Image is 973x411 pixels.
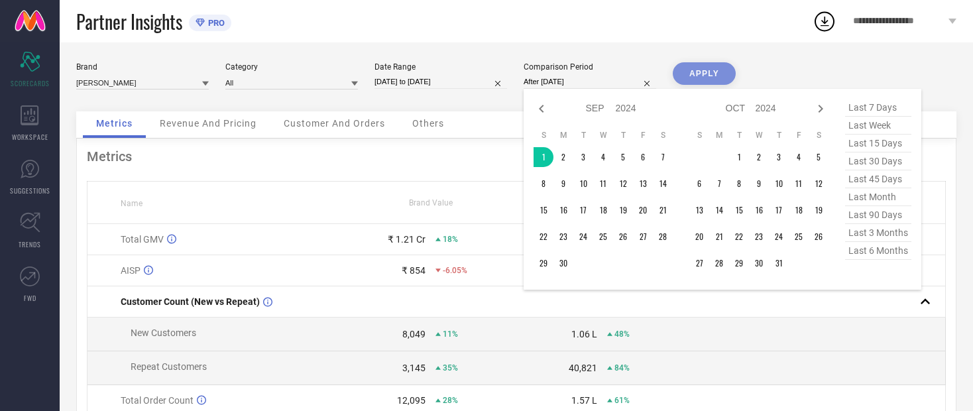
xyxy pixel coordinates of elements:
td: Tue Sep 24 2024 [573,227,593,247]
td: Sat Sep 28 2024 [653,227,673,247]
span: Total Order Count [121,395,194,406]
div: ₹ 1.21 Cr [388,234,426,245]
td: Thu Oct 31 2024 [769,253,789,273]
td: Sat Oct 19 2024 [809,200,829,220]
span: Others [412,118,444,129]
span: last 30 days [845,152,911,170]
td: Sun Sep 15 2024 [534,200,553,220]
span: 48% [614,329,630,339]
td: Tue Oct 22 2024 [729,227,749,247]
th: Wednesday [593,130,613,141]
span: Revenue And Pricing [160,118,257,129]
td: Sat Oct 05 2024 [809,147,829,167]
span: Brand Value [409,198,453,207]
td: Sun Oct 27 2024 [689,253,709,273]
span: 11% [443,329,458,339]
td: Tue Sep 17 2024 [573,200,593,220]
td: Fri Sep 27 2024 [633,227,653,247]
span: AISP [121,265,141,276]
td: Mon Oct 21 2024 [709,227,729,247]
td: Thu Sep 05 2024 [613,147,633,167]
th: Saturday [653,130,673,141]
th: Monday [709,130,729,141]
span: Partner Insights [76,8,182,35]
td: Sun Sep 01 2024 [534,147,553,167]
span: last 7 days [845,99,911,117]
div: Date Range [374,62,507,72]
span: -6.05% [443,266,467,275]
span: FWD [24,293,36,303]
td: Fri Oct 18 2024 [789,200,809,220]
span: Customer And Orders [284,118,385,129]
span: SCORECARDS [11,78,50,88]
span: 84% [614,363,630,373]
td: Mon Sep 23 2024 [553,227,573,247]
span: Total GMV [121,234,164,245]
span: SUGGESTIONS [10,186,50,196]
span: 61% [614,396,630,405]
td: Mon Sep 16 2024 [553,200,573,220]
span: last 45 days [845,170,911,188]
td: Sun Sep 29 2024 [534,253,553,273]
td: Mon Sep 02 2024 [553,147,573,167]
span: Customer Count (New vs Repeat) [121,296,260,307]
td: Tue Sep 03 2024 [573,147,593,167]
input: Select date range [374,75,507,89]
td: Wed Sep 25 2024 [593,227,613,247]
div: Open download list [813,9,836,33]
td: Mon Oct 07 2024 [709,174,729,194]
span: last week [845,117,911,135]
th: Friday [789,130,809,141]
td: Fri Sep 20 2024 [633,200,653,220]
td: Mon Oct 14 2024 [709,200,729,220]
td: Fri Oct 04 2024 [789,147,809,167]
span: 35% [443,363,458,373]
th: Monday [553,130,573,141]
div: Comparison Period [524,62,656,72]
td: Fri Oct 25 2024 [789,227,809,247]
span: 28% [443,396,458,405]
span: New Customers [131,327,196,338]
th: Tuesday [573,130,593,141]
td: Thu Oct 10 2024 [769,174,789,194]
span: last 3 months [845,224,911,242]
span: Repeat Customers [131,361,207,372]
td: Sun Sep 08 2024 [534,174,553,194]
td: Mon Sep 09 2024 [553,174,573,194]
span: last 15 days [845,135,911,152]
div: 1.06 L [571,329,597,339]
td: Sat Oct 12 2024 [809,174,829,194]
td: Tue Oct 15 2024 [729,200,749,220]
th: Friday [633,130,653,141]
div: 40,821 [569,363,597,373]
td: Thu Oct 24 2024 [769,227,789,247]
span: Metrics [96,118,133,129]
div: 3,145 [402,363,426,373]
td: Tue Oct 08 2024 [729,174,749,194]
td: Thu Oct 17 2024 [769,200,789,220]
span: WORKSPACE [12,132,48,142]
td: Thu Sep 26 2024 [613,227,633,247]
td: Wed Sep 04 2024 [593,147,613,167]
input: Select comparison period [524,75,656,89]
th: Tuesday [729,130,749,141]
td: Wed Oct 09 2024 [749,174,769,194]
td: Fri Oct 11 2024 [789,174,809,194]
td: Fri Sep 13 2024 [633,174,653,194]
th: Sunday [689,130,709,141]
span: 18% [443,235,458,244]
span: TRENDS [19,239,41,249]
th: Wednesday [749,130,769,141]
div: Metrics [87,148,946,164]
td: Sun Oct 20 2024 [689,227,709,247]
th: Thursday [613,130,633,141]
td: Thu Oct 03 2024 [769,147,789,167]
td: Fri Sep 06 2024 [633,147,653,167]
span: last 6 months [845,242,911,260]
td: Sun Oct 13 2024 [689,200,709,220]
th: Saturday [809,130,829,141]
span: PRO [205,18,225,28]
td: Sat Oct 26 2024 [809,227,829,247]
td: Thu Sep 12 2024 [613,174,633,194]
td: Wed Oct 23 2024 [749,227,769,247]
